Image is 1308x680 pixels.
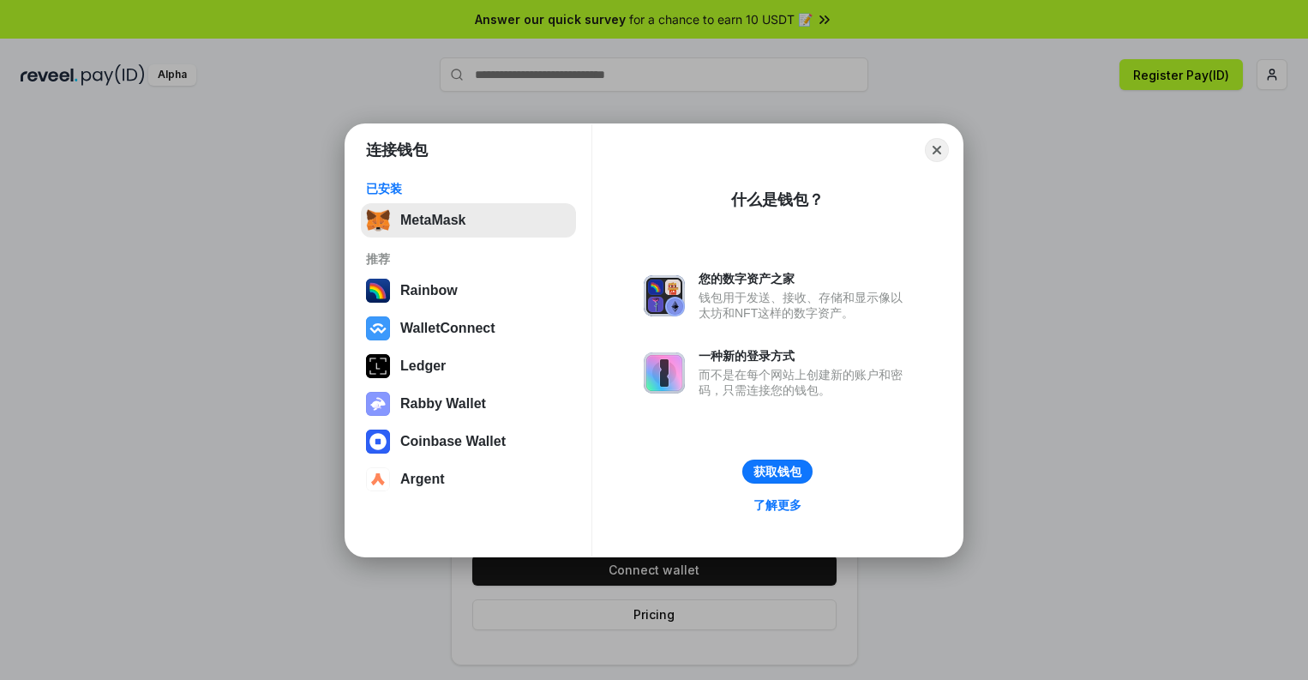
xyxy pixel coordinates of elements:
img: svg+xml,%3Csvg%20xmlns%3D%22http%3A%2F%2Fwww.w3.org%2F2000%2Fsvg%22%20fill%3D%22none%22%20viewBox... [366,392,390,416]
button: 获取钱包 [742,460,813,484]
div: 了解更多 [753,497,801,513]
div: Rabby Wallet [400,396,486,412]
div: WalletConnect [400,321,495,336]
img: svg+xml,%3Csvg%20xmlns%3D%22http%3A%2F%2Fwww.w3.org%2F2000%2Fsvg%22%20fill%3D%22none%22%20viewBox... [644,352,685,394]
div: Rainbow [400,283,458,298]
button: Ledger [361,349,576,383]
button: Argent [361,462,576,496]
img: svg+xml,%3Csvg%20fill%3D%22none%22%20height%3D%2233%22%20viewBox%3D%220%200%2035%2033%22%20width%... [366,208,390,232]
div: 而不是在每个网站上创建新的账户和密码，只需连接您的钱包。 [699,367,911,398]
div: 什么是钱包？ [731,190,824,210]
button: Close [925,138,949,162]
button: WalletConnect [361,311,576,346]
img: svg+xml,%3Csvg%20width%3D%2228%22%20height%3D%2228%22%20viewBox%3D%220%200%2028%2028%22%20fill%3D... [366,316,390,340]
div: 已安装 [366,181,571,196]
div: MetaMask [400,213,465,228]
div: 一种新的登录方式 [699,348,911,364]
img: svg+xml,%3Csvg%20xmlns%3D%22http%3A%2F%2Fwww.w3.org%2F2000%2Fsvg%22%20width%3D%2228%22%20height%3... [366,354,390,378]
div: Coinbase Wallet [400,434,506,449]
button: Rabby Wallet [361,387,576,421]
button: MetaMask [361,203,576,238]
img: svg+xml,%3Csvg%20xmlns%3D%22http%3A%2F%2Fwww.w3.org%2F2000%2Fsvg%22%20fill%3D%22none%22%20viewBox... [644,275,685,316]
img: svg+xml,%3Csvg%20width%3D%2228%22%20height%3D%2228%22%20viewBox%3D%220%200%2028%2028%22%20fill%3D... [366,430,390,454]
div: 获取钱包 [753,464,801,479]
a: 了解更多 [743,494,812,516]
button: Coinbase Wallet [361,424,576,459]
div: Ledger [400,358,446,374]
img: svg+xml,%3Csvg%20width%3D%2228%22%20height%3D%2228%22%20viewBox%3D%220%200%2028%2028%22%20fill%3D... [366,467,390,491]
img: svg+xml,%3Csvg%20width%3D%22120%22%20height%3D%22120%22%20viewBox%3D%220%200%20120%20120%22%20fil... [366,279,390,303]
h1: 连接钱包 [366,140,428,160]
button: Rainbow [361,274,576,308]
div: Argent [400,472,445,487]
div: 推荐 [366,251,571,267]
div: 您的数字资产之家 [699,271,911,286]
div: 钱包用于发送、接收、存储和显示像以太坊和NFT这样的数字资产。 [699,290,911,321]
